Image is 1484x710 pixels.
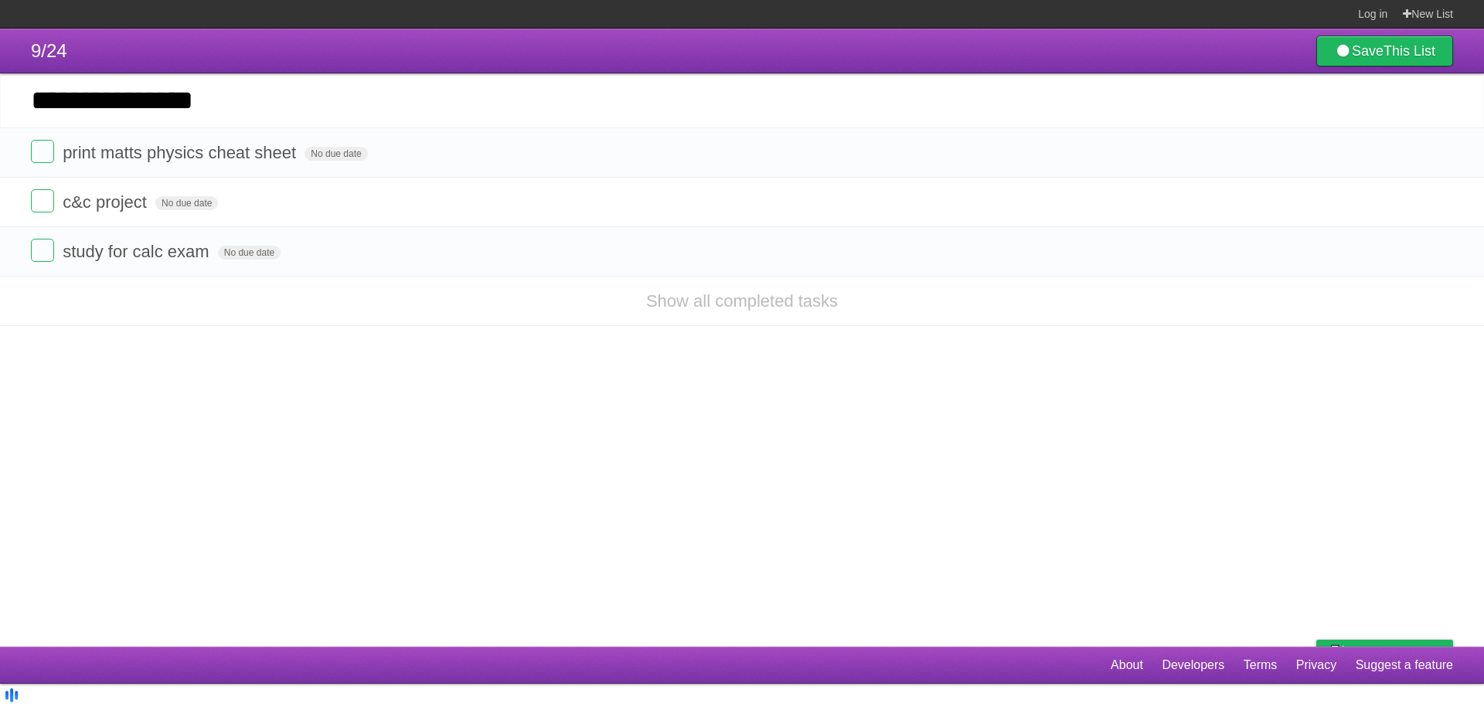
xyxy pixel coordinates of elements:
[31,40,67,61] span: 9/24
[1356,651,1453,680] a: Suggest a feature
[1111,651,1143,680] a: About
[31,140,54,163] label: Done
[31,189,54,212] label: Done
[155,196,218,210] span: No due date
[1384,43,1435,59] b: This List
[63,242,213,261] span: study for calc exam
[1316,640,1453,668] a: Buy me a coffee
[63,192,151,212] span: c&c project
[1162,651,1224,680] a: Developers
[218,246,281,260] span: No due date
[1324,640,1345,667] img: Buy me a coffee
[63,143,300,162] span: print matts physics cheat sheet
[646,291,838,311] a: Show all completed tasks
[31,239,54,262] label: Done
[305,147,367,161] span: No due date
[1296,651,1336,680] a: Privacy
[1349,640,1445,668] span: Buy me a coffee
[1244,651,1278,680] a: Terms
[1316,36,1453,66] a: SaveThis List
